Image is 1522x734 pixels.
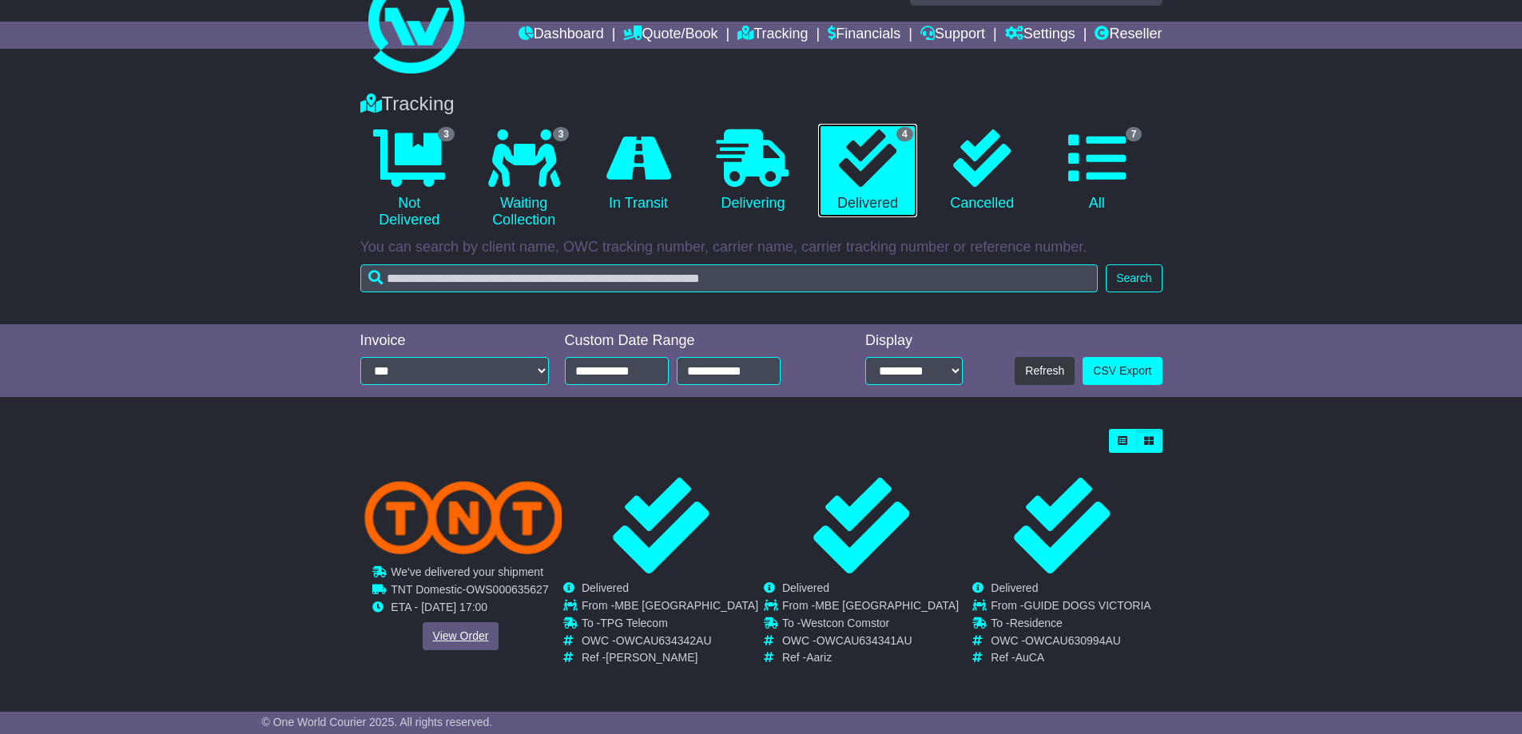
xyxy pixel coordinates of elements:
span: We've delivered your shipment [391,565,543,578]
span: Aariz [806,651,832,664]
td: From - [782,599,959,617]
a: 3 Not Delivered [360,124,459,235]
a: Cancelled [933,124,1031,218]
span: Delivered [782,581,829,594]
td: OWC - [782,634,959,652]
button: Search [1106,264,1162,292]
div: Custom Date Range [565,332,821,350]
span: © One World Courier 2025. All rights reserved. [262,716,493,728]
a: Financials [828,22,900,49]
span: TPG Telecom [600,617,668,629]
div: Display [865,332,963,350]
span: OWS000635627 [466,583,549,596]
a: Delivering [704,124,802,218]
a: 7 All [1047,124,1146,218]
button: Refresh [1015,357,1075,385]
a: View Order [422,622,499,650]
td: From - [991,599,1150,617]
span: OWCAU634341AU [817,634,912,647]
img: TNT_Domestic.png [364,481,562,554]
span: OWCAU630994AU [1025,634,1121,647]
td: From - [582,599,758,617]
span: OWCAU634342AU [616,634,712,647]
div: Invoice [360,332,549,350]
span: [PERSON_NAME] [606,651,697,664]
p: You can search by client name, OWC tracking number, carrier name, carrier tracking number or refe... [360,239,1162,256]
a: Quote/Book [623,22,717,49]
span: Delivered [582,581,629,594]
td: OWC - [582,634,758,652]
span: AuCA [1015,651,1045,664]
span: Delivered [991,581,1038,594]
span: ETA - [DATE] 17:00 [391,601,487,613]
td: - [391,583,548,601]
span: GUIDE DOGS VICTORIA [1024,599,1151,612]
span: TNT Domestic [391,583,462,596]
a: 3 Waiting Collection [475,124,573,235]
a: In Transit [589,124,687,218]
a: Tracking [737,22,808,49]
span: MBE [GEOGRAPHIC_DATA] [614,599,758,612]
td: To - [582,617,758,634]
span: 4 [896,127,913,141]
a: 4 Delivered [818,124,916,218]
div: Tracking [352,93,1170,116]
span: Residence [1010,617,1063,629]
td: To - [782,617,959,634]
a: Dashboard [519,22,604,49]
a: Reseller [1095,22,1162,49]
td: OWC - [991,634,1150,652]
span: 3 [553,127,570,141]
span: Westcon Comstor [801,617,889,629]
a: CSV Export [1083,357,1162,385]
td: Ref - [782,651,959,665]
td: Ref - [582,651,758,665]
span: 3 [438,127,455,141]
a: Support [920,22,985,49]
span: MBE [GEOGRAPHIC_DATA] [815,599,959,612]
td: Ref - [991,651,1150,665]
td: To - [991,617,1150,634]
a: Settings [1005,22,1075,49]
span: 7 [1126,127,1142,141]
